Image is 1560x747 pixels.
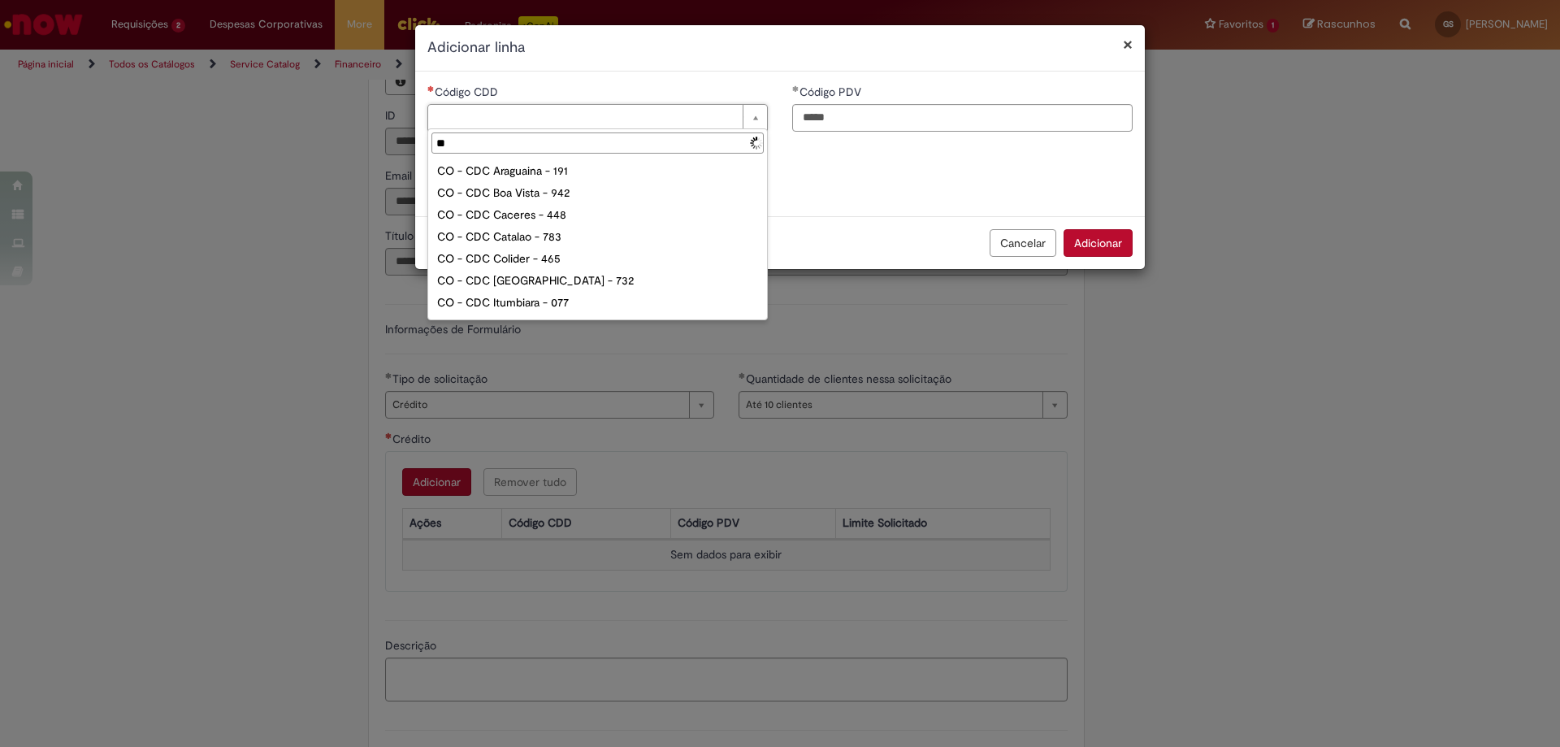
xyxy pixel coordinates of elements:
[431,160,764,182] div: CO - CDC Araguaina - 191
[431,270,764,292] div: CO - CDC [GEOGRAPHIC_DATA] - 732
[431,182,764,204] div: CO - CDC Boa Vista - 942
[431,292,764,314] div: CO - CDC Itumbiara - 077
[428,157,767,319] ul: Código CDD
[431,314,764,336] div: CO - CDC Rio Branco - 572
[431,248,764,270] div: CO - CDC Colider - 465
[431,204,764,226] div: CO - CDC Caceres - 448
[431,226,764,248] div: CO - CDC Catalao - 783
